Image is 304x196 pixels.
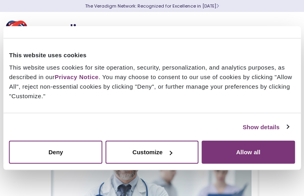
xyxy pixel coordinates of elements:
div: This website uses cookies [9,50,295,60]
button: Deny [9,141,103,164]
a: The Veradigm Network: Recognized for Excellence in [DATE]Learn More [85,3,219,9]
a: Privacy Notice [55,74,99,80]
span: Learn More [216,3,219,9]
button: Allow all [201,141,295,164]
a: Show details [243,122,289,132]
button: Customize [105,141,199,164]
div: This website uses cookies for site operation, security, personalization, and analytics purposes, ... [9,63,295,101]
img: Veradigm logo [6,18,101,44]
button: Toggle Navigation Menu [280,21,292,41]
